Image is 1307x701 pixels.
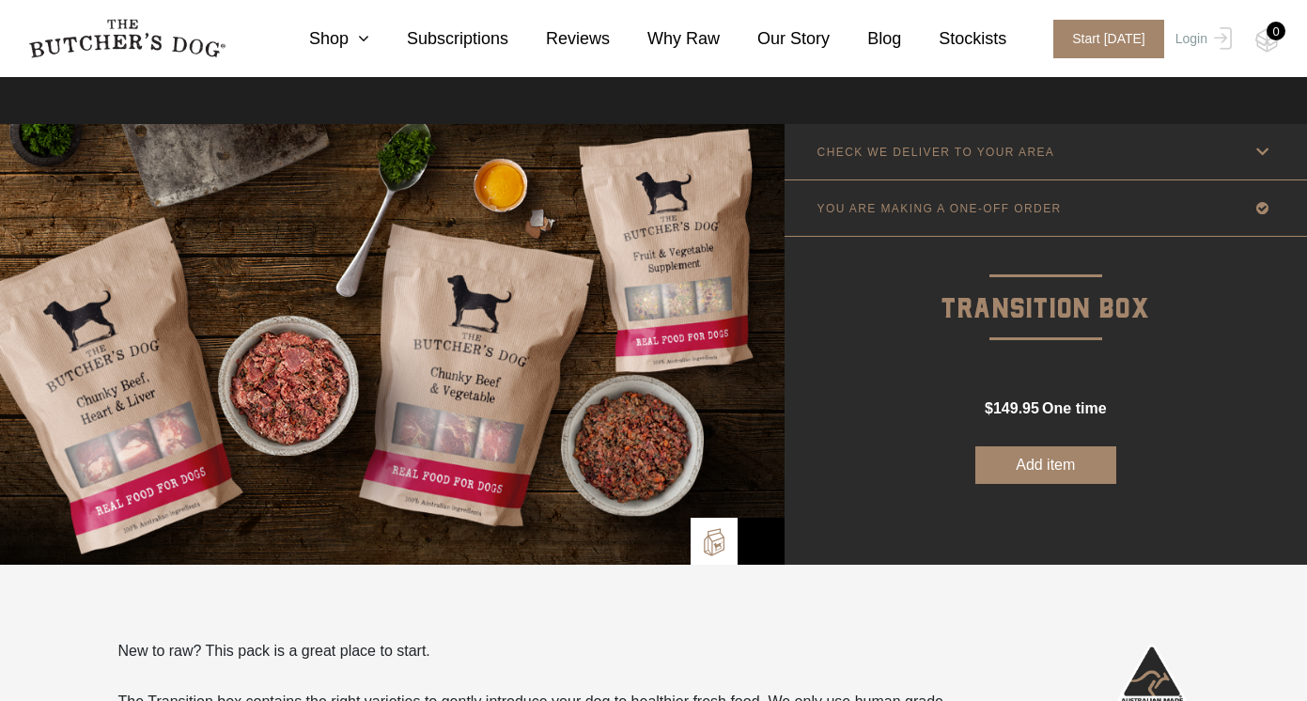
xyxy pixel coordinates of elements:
[747,527,775,555] img: TBD_Category_Icons-1.png
[1035,20,1171,58] a: Start [DATE]
[975,446,1116,484] button: Add item
[272,26,369,52] a: Shop
[1171,20,1232,58] a: Login
[720,26,830,52] a: Our Story
[817,146,1055,159] p: CHECK WE DELIVER TO YOUR AREA
[610,26,720,52] a: Why Raw
[817,202,1062,215] p: YOU ARE MAKING A ONE-OFF ORDER
[993,400,1039,416] span: 149.95
[830,26,901,52] a: Blog
[785,180,1307,236] a: YOU ARE MAKING A ONE-OFF ORDER
[700,528,728,556] img: TBD_Build-A-Box.png
[369,26,508,52] a: Subscriptions
[1053,20,1164,58] span: Start [DATE]
[508,26,610,52] a: Reviews
[901,26,1006,52] a: Stockists
[1042,400,1106,416] span: one time
[785,237,1307,332] p: Transition Box
[1255,28,1279,53] img: TBD_Cart-Empty.png
[985,400,993,416] span: $
[1267,22,1285,40] div: 0
[785,124,1307,179] a: CHECK WE DELIVER TO YOUR AREA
